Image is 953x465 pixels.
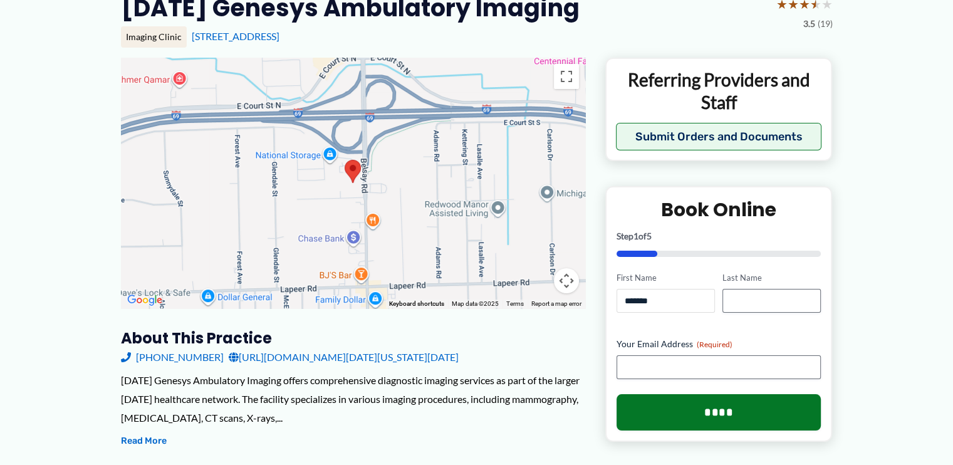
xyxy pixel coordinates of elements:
[121,328,585,348] h3: About this practice
[229,348,459,367] a: [URL][DOMAIN_NAME][DATE][US_STATE][DATE]
[633,231,638,241] span: 1
[554,64,579,89] button: Toggle fullscreen view
[617,232,821,241] p: Step of
[121,434,167,449] button: Read More
[452,300,499,307] span: Map data ©2025
[389,300,444,308] button: Keyboard shortcuts
[617,272,715,284] label: First Name
[616,123,822,150] button: Submit Orders and Documents
[531,300,581,307] a: Report a map error
[697,340,732,349] span: (Required)
[121,26,187,48] div: Imaging Clinic
[617,197,821,222] h2: Book Online
[124,292,165,308] img: Google
[647,231,652,241] span: 5
[617,338,821,350] label: Your Email Address
[803,16,815,32] span: 3.5
[818,16,833,32] span: (19)
[192,30,279,42] a: [STREET_ADDRESS]
[124,292,165,308] a: Open this area in Google Maps (opens a new window)
[121,348,224,367] a: [PHONE_NUMBER]
[722,272,821,284] label: Last Name
[554,268,579,293] button: Map camera controls
[616,68,822,114] p: Referring Providers and Staff
[506,300,524,307] a: Terms (opens in new tab)
[121,371,585,427] div: [DATE] Genesys Ambulatory Imaging offers comprehensive diagnostic imaging services as part of the...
